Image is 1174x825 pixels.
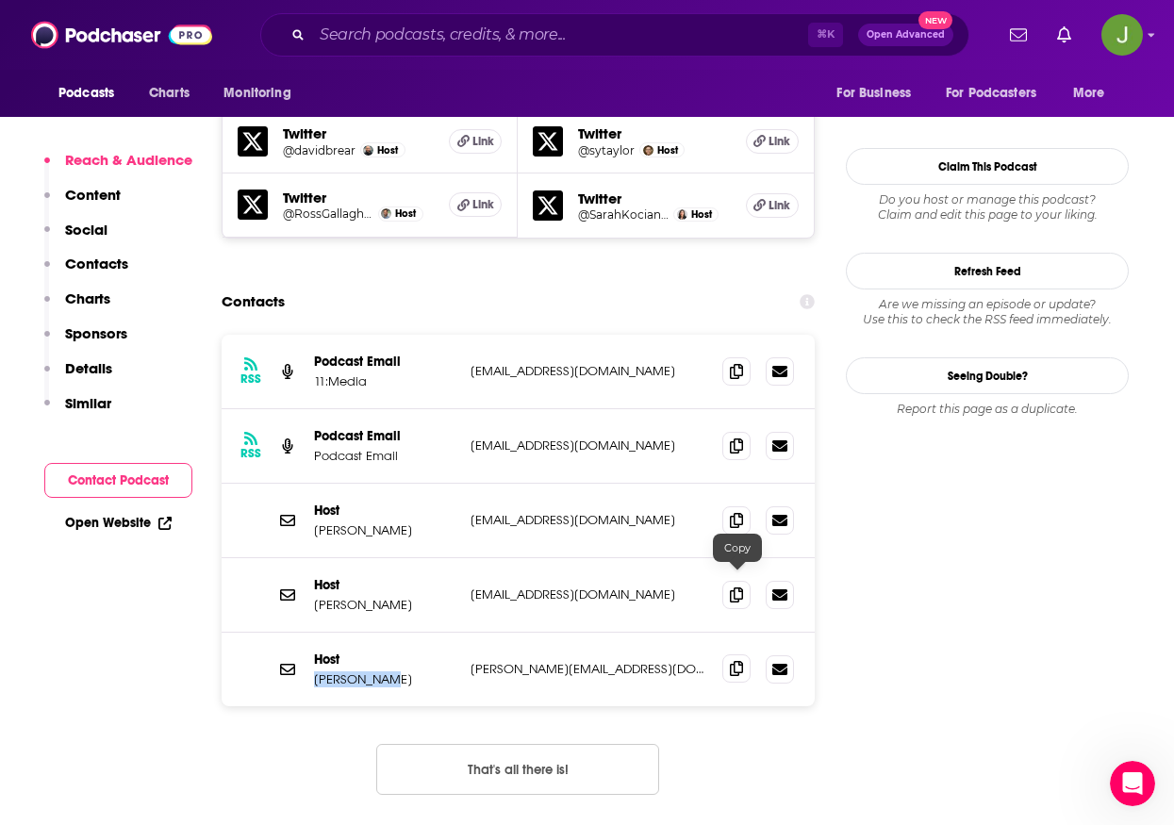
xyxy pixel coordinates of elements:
img: User Profile [1101,14,1143,56]
a: Link [449,192,502,217]
p: [PERSON_NAME][EMAIL_ADDRESS][DOMAIN_NAME] [471,661,707,677]
img: Sarah Kocianski [677,209,687,220]
a: Link [746,193,799,218]
button: Nothing here. [376,744,659,795]
button: Content [44,186,121,221]
button: Charts [44,289,110,324]
span: For Podcasters [946,80,1036,107]
p: [PERSON_NAME] [314,597,455,613]
p: Host [314,577,455,593]
span: Host [395,207,416,220]
img: Podchaser - Follow, Share and Rate Podcasts [31,17,212,53]
span: Logged in as jon47193 [1101,14,1143,56]
img: Simon Taylor [643,145,653,156]
button: Open AdvancedNew [858,24,953,46]
a: Link [449,129,502,154]
span: New [918,11,952,29]
p: Similar [65,394,111,412]
span: Open Advanced [867,30,945,40]
h5: Twitter [578,190,730,207]
button: Claim This Podcast [846,148,1129,185]
span: More [1073,80,1105,107]
p: [EMAIL_ADDRESS][DOMAIN_NAME] [471,363,707,379]
p: Contacts [65,255,128,272]
span: Host [377,144,398,157]
div: Search podcasts, credits, & more... [260,13,969,57]
button: open menu [1060,75,1129,111]
span: ⌘ K [808,23,843,47]
a: Open Website [65,515,172,531]
p: [EMAIL_ADDRESS][DOMAIN_NAME] [471,512,707,528]
button: Sponsors [44,324,127,359]
a: Charts [137,75,201,111]
iframe: Intercom live chat [1110,761,1155,806]
p: Content [65,186,121,204]
a: Link [746,129,799,154]
a: @davidbrear [283,143,356,157]
p: Podcast Email [314,428,455,444]
p: Host [314,652,455,668]
span: Monitoring [223,80,290,107]
button: Contacts [44,255,128,289]
button: Refresh Feed [846,253,1129,289]
p: [PERSON_NAME] [314,522,455,538]
span: Link [769,134,790,149]
h5: Twitter [283,124,434,142]
div: Copy [713,534,762,562]
div: Are we missing an episode or update? Use this to check the RSS feed immediately. [846,297,1129,327]
span: Do you host or manage this podcast? [846,192,1129,207]
h5: Twitter [283,189,434,206]
a: @SarahKocianski [578,207,669,222]
button: Details [44,359,112,394]
button: Show profile menu [1101,14,1143,56]
span: Host [657,144,678,157]
p: [PERSON_NAME] [314,671,455,687]
span: Link [472,197,494,212]
p: 11:Media [314,373,455,389]
a: @RossGallagher07 [283,206,373,221]
button: open menu [934,75,1064,111]
div: Report this page as a duplicate. [846,402,1129,417]
button: open menu [45,75,139,111]
p: [EMAIL_ADDRESS][DOMAIN_NAME] [471,586,707,602]
input: Search podcasts, credits, & more... [312,20,808,50]
img: Ross Gallagher [381,208,391,219]
a: @sytaylor [578,143,635,157]
div: Claim and edit this page to your liking. [846,192,1129,223]
a: Show notifications dropdown [1002,19,1034,51]
p: Host [314,503,455,519]
p: Podcast Email [314,354,455,370]
button: Contact Podcast [44,463,192,498]
img: David Brear [363,145,373,156]
a: Seeing Double? [846,357,1129,394]
button: Similar [44,394,111,429]
p: Podcast Email [314,448,455,464]
button: Reach & Audience [44,151,192,186]
span: Charts [149,80,190,107]
h2: Contacts [222,284,285,320]
button: open menu [823,75,934,111]
h3: RSS [240,446,261,461]
span: Host [691,208,712,221]
h5: Twitter [578,124,730,142]
p: Social [65,221,107,239]
button: open menu [210,75,315,111]
span: Podcasts [58,80,114,107]
button: Social [44,221,107,256]
p: Sponsors [65,324,127,342]
a: Show notifications dropdown [1050,19,1079,51]
span: For Business [836,80,911,107]
span: Link [769,198,790,213]
p: Details [65,359,112,377]
p: [EMAIL_ADDRESS][DOMAIN_NAME] [471,437,707,454]
h3: RSS [240,371,261,387]
p: Reach & Audience [65,151,192,169]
